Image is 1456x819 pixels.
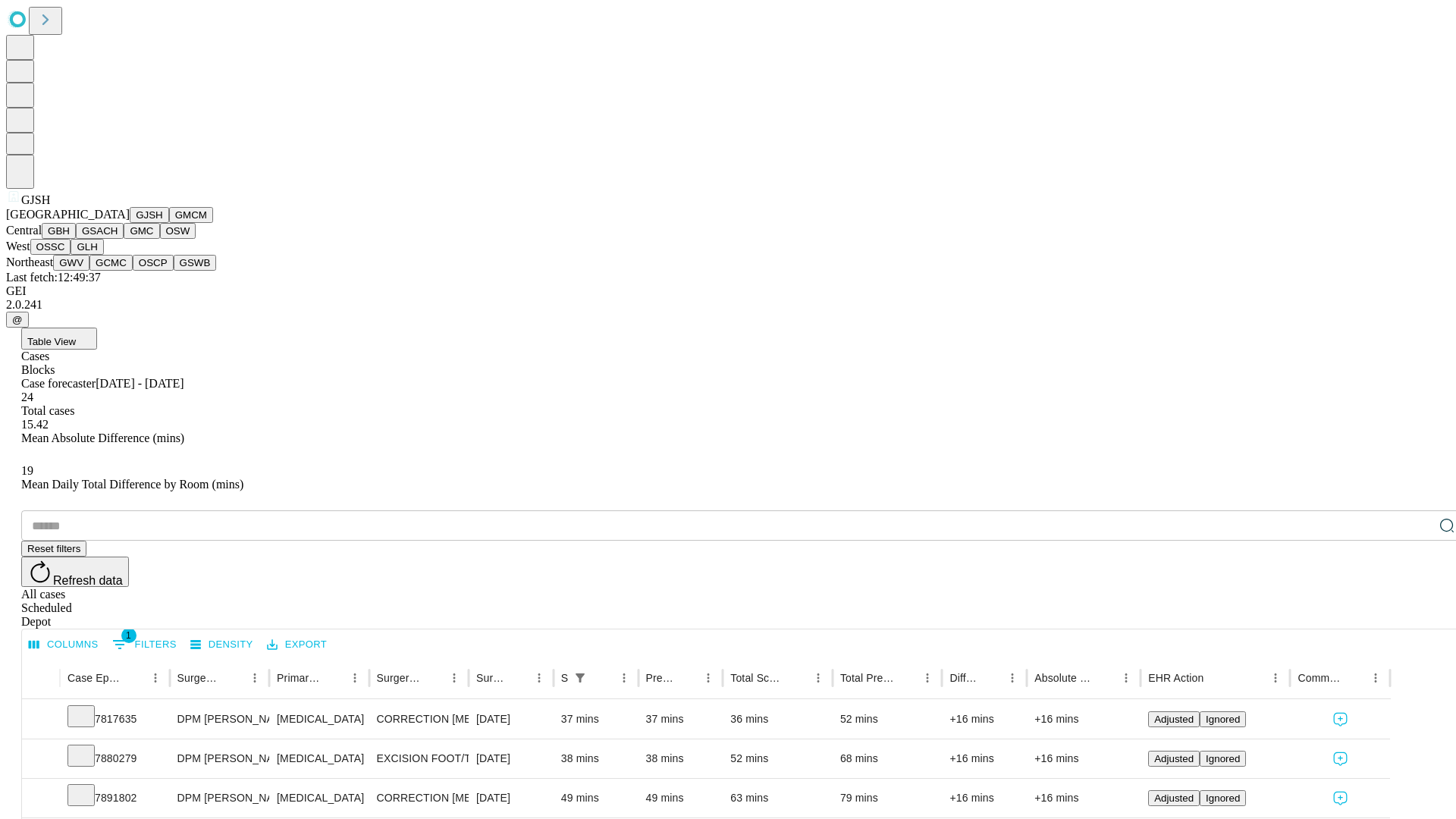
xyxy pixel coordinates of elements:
div: 79 mins [840,779,935,817]
button: Menu [529,667,550,689]
div: EHR Action [1148,672,1203,684]
div: [MEDICAL_DATA] [277,779,361,817]
button: Ignored [1200,751,1246,767]
div: Total Predicted Duration [840,672,895,684]
button: Show filters [570,667,591,689]
span: [GEOGRAPHIC_DATA] [6,208,130,221]
button: Sort [1344,667,1365,689]
div: [DATE] [476,739,546,778]
div: Absolute Difference [1034,672,1093,684]
button: Sort [592,667,613,689]
div: DPM [PERSON_NAME] [PERSON_NAME] [177,739,262,778]
div: [MEDICAL_DATA] [277,700,361,739]
div: Total Scheduled Duration [730,672,785,684]
span: 15.42 [21,418,49,431]
div: Surgery Name [377,672,421,684]
span: @ [12,314,23,325]
span: Table View [27,336,76,347]
span: Total cases [21,404,74,417]
div: 52 mins [730,739,825,778]
div: Predicted In Room Duration [646,672,676,684]
button: Export [263,633,331,657]
div: 7891802 [67,779,162,817]
div: CORRECTION [MEDICAL_DATA] [377,700,461,739]
div: 52 mins [840,700,935,739]
div: GEI [6,284,1450,298]
div: 36 mins [730,700,825,739]
button: Ignored [1200,711,1246,727]
div: 68 mins [840,739,935,778]
button: Sort [323,667,344,689]
div: 63 mins [730,779,825,817]
button: Sort [786,667,808,689]
span: Adjusted [1154,714,1194,725]
button: Sort [676,667,698,689]
button: GCMC [89,255,133,271]
span: 24 [21,391,33,403]
button: GMC [124,223,159,239]
button: Sort [981,667,1002,689]
div: 2.0.241 [6,298,1450,312]
button: Menu [613,667,635,689]
div: [MEDICAL_DATA] [277,739,361,778]
div: 7880279 [67,739,162,778]
button: GSWB [174,255,217,271]
button: Expand [30,786,52,812]
div: Surgery Date [476,672,506,684]
div: 49 mins [646,779,716,817]
div: +16 mins [1034,779,1133,817]
span: GJSH [21,193,50,206]
div: +16 mins [1034,739,1133,778]
div: 37 mins [646,700,716,739]
button: GBH [42,223,76,239]
button: GSACH [76,223,124,239]
button: Sort [507,667,529,689]
button: Menu [698,667,719,689]
button: Menu [244,667,265,689]
span: Ignored [1206,753,1240,764]
div: [DATE] [476,700,546,739]
div: 7817635 [67,700,162,739]
span: Reset filters [27,543,80,554]
button: Menu [1116,667,1137,689]
div: +16 mins [1034,700,1133,739]
button: Show filters [108,632,180,657]
div: CORRECTION [MEDICAL_DATA], DISTAL [MEDICAL_DATA] [MEDICAL_DATA] [377,779,461,817]
button: Menu [1002,667,1023,689]
button: GLH [71,239,103,255]
span: Ignored [1206,714,1240,725]
div: EXCISION FOOT/TOE SUBQ TUMOR, 1.5 CM OR MORE [377,739,461,778]
button: Expand [30,746,52,773]
span: [DATE] - [DATE] [96,377,184,390]
div: Scheduled In Room Duration [561,672,568,684]
div: Surgeon Name [177,672,221,684]
div: +16 mins [949,739,1019,778]
button: Reset filters [21,541,86,557]
button: Sort [124,667,145,689]
span: 19 [21,464,33,477]
span: West [6,240,30,253]
button: Menu [444,667,465,689]
span: Adjusted [1154,753,1194,764]
div: +16 mins [949,779,1019,817]
div: 38 mins [646,739,716,778]
div: Case Epic Id [67,672,122,684]
span: Northeast [6,256,53,268]
div: DPM [PERSON_NAME] [PERSON_NAME] [177,700,262,739]
button: OSCP [133,255,174,271]
button: OSW [160,223,196,239]
div: 37 mins [561,700,631,739]
button: Adjusted [1148,711,1200,727]
button: Sort [1094,667,1116,689]
button: Sort [1205,667,1226,689]
button: Sort [896,667,917,689]
button: Sort [422,667,444,689]
div: [DATE] [476,779,546,817]
button: Menu [808,667,829,689]
div: 1 active filter [570,667,591,689]
div: Primary Service [277,672,321,684]
div: 38 mins [561,739,631,778]
button: Ignored [1200,790,1246,806]
button: Menu [917,667,938,689]
button: Adjusted [1148,790,1200,806]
